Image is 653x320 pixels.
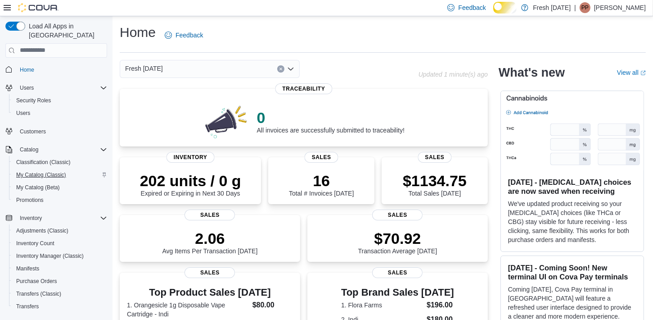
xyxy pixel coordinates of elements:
[508,263,636,281] h3: [DATE] - Coming Soon! New terminal UI on Cova Pay terminals
[2,82,111,94] button: Users
[162,229,258,255] div: Avg Items Per Transaction [DATE]
[13,108,107,119] span: Users
[16,110,30,117] span: Users
[13,276,61,287] a: Purchase Orders
[403,172,467,197] div: Total Sales [DATE]
[16,290,61,297] span: Transfers (Classic)
[499,65,565,80] h2: What's new
[13,288,65,299] a: Transfers (Classic)
[13,263,43,274] a: Manifests
[20,84,34,91] span: Users
[358,229,437,247] p: $70.92
[127,287,293,298] h3: Top Product Sales [DATE]
[16,213,107,224] span: Inventory
[18,3,59,12] img: Cova
[372,210,423,220] span: Sales
[257,109,405,127] p: 0
[574,2,576,13] p: |
[13,195,47,206] a: Promotions
[16,82,107,93] span: Users
[594,2,646,13] p: [PERSON_NAME]
[25,22,107,40] span: Load All Apps in [GEOGRAPHIC_DATA]
[13,238,58,249] a: Inventory Count
[13,301,107,312] span: Transfers
[13,95,54,106] a: Security Roles
[120,23,156,41] h1: Home
[16,213,45,224] button: Inventory
[16,171,66,178] span: My Catalog (Classic)
[13,225,72,236] a: Adjustments (Classic)
[9,94,111,107] button: Security Roles
[13,182,107,193] span: My Catalog (Beta)
[140,172,241,190] p: 202 units / 0 g
[2,212,111,224] button: Inventory
[16,278,57,285] span: Purchase Orders
[16,144,107,155] span: Catalog
[252,300,293,311] dd: $80.00
[305,152,338,163] span: Sales
[341,301,423,310] dt: 1. Flora Farms
[203,103,250,139] img: 0
[9,262,111,275] button: Manifests
[13,108,34,119] a: Users
[508,199,636,244] p: We've updated product receiving so your [MEDICAL_DATA] choices (like THCa or CBG) stay visible fo...
[9,224,111,237] button: Adjustments (Classic)
[289,172,354,197] div: Total # Invoices [DATE]
[13,195,107,206] span: Promotions
[13,251,107,261] span: Inventory Manager (Classic)
[9,181,111,194] button: My Catalog (Beta)
[9,250,111,262] button: Inventory Manager (Classic)
[140,172,241,197] div: Expired or Expiring in Next 30 Days
[13,238,107,249] span: Inventory Count
[418,152,452,163] span: Sales
[167,152,215,163] span: Inventory
[13,225,107,236] span: Adjustments (Classic)
[277,65,284,73] button: Clear input
[2,125,111,138] button: Customers
[533,2,571,13] p: Fresh [DATE]
[16,184,60,191] span: My Catalog (Beta)
[13,157,74,168] a: Classification (Classic)
[16,159,71,166] span: Classification (Classic)
[20,128,46,135] span: Customers
[13,251,87,261] a: Inventory Manager (Classic)
[640,70,646,76] svg: External link
[16,64,38,75] a: Home
[176,31,203,40] span: Feedback
[358,229,437,255] div: Transaction Average [DATE]
[9,107,111,119] button: Users
[20,146,38,153] span: Catalog
[16,252,84,260] span: Inventory Manager (Classic)
[161,26,207,44] a: Feedback
[341,287,454,298] h3: Top Brand Sales [DATE]
[9,237,111,250] button: Inventory Count
[2,63,111,76] button: Home
[13,95,107,106] span: Security Roles
[9,169,111,181] button: My Catalog (Classic)
[16,227,68,234] span: Adjustments (Classic)
[20,66,34,73] span: Home
[13,301,42,312] a: Transfers
[13,182,63,193] a: My Catalog (Beta)
[9,156,111,169] button: Classification (Classic)
[16,144,42,155] button: Catalog
[16,64,107,75] span: Home
[16,265,39,272] span: Manifests
[257,109,405,134] div: All invoices are successfully submitted to traceability!
[617,69,646,76] a: View allExternal link
[185,210,235,220] span: Sales
[162,229,258,247] p: 2.06
[427,300,454,311] dd: $196.00
[9,275,111,288] button: Purchase Orders
[458,3,486,12] span: Feedback
[419,71,488,78] p: Updated 1 minute(s) ago
[20,215,42,222] span: Inventory
[287,65,294,73] button: Open list of options
[16,126,107,137] span: Customers
[13,169,107,180] span: My Catalog (Classic)
[493,2,517,14] input: Dark Mode
[16,82,37,93] button: Users
[275,83,332,94] span: Traceability
[127,301,249,319] dt: 1. Orangesicle 1g Disposable Vape Cartridge - Indi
